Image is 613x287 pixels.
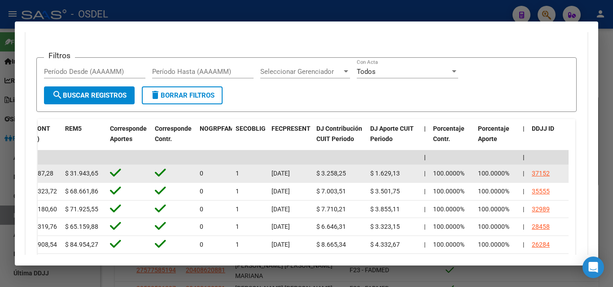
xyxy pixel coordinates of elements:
span: Borrar Filtros [150,91,215,99]
span: FECPRESENT [271,125,311,132]
mat-icon: delete [150,90,161,100]
span: $ 7.003,51 [316,188,346,195]
datatable-header-cell: Porcentaje Aporte [474,119,519,158]
datatable-header-cell: DDJJ ID [528,119,569,158]
span: [DATE] [271,206,290,213]
datatable-header-cell: FECPRESENT [268,119,313,158]
span: $ 3.323,15 [370,223,400,230]
span: 100.0000% [478,170,509,177]
span: | [424,223,425,230]
span: | [523,170,524,177]
span: 100.0000% [433,241,464,248]
span: | [424,241,425,248]
span: [DATE] [271,188,290,195]
span: 100.0000% [478,241,509,248]
span: 0 [200,188,203,195]
span: | [424,206,425,213]
span: $ 169.908,54 [20,241,57,248]
div: 35555 [532,186,550,197]
span: | [424,154,426,161]
span: DDJJ ID [532,125,554,132]
mat-icon: search [52,90,63,100]
datatable-header-cell: REM5 [61,119,106,158]
span: NOGRPFAM [200,125,234,132]
span: DJ Aporte CUIT Periodo [370,125,414,142]
span: | [424,170,425,177]
span: 0 [200,206,203,213]
div: 26284 [532,240,550,250]
span: $ 3.855,11 [370,206,400,213]
span: | [523,241,524,248]
span: Todos [357,68,376,76]
span: $ 84.954,27 [65,241,98,248]
datatable-header-cell: | [519,119,528,158]
span: $ 65.159,88 [65,223,98,230]
span: | [523,223,524,230]
datatable-header-cell: NOGRPFAM [196,119,232,158]
span: | [523,125,525,132]
h3: Filtros [44,51,75,60]
span: 1 [236,206,239,213]
span: Porcentaje Contr. [433,125,464,142]
span: | [424,188,425,195]
datatable-header-cell: | [420,119,429,158]
span: $ 130.319,76 [20,223,57,230]
span: Seleccionar Gerenciador [260,68,342,76]
span: Corresponde Contr. [155,125,192,142]
datatable-header-cell: REMCONT (rem8) [17,119,61,158]
span: | [523,188,524,195]
span: [DATE] [271,170,290,177]
datatable-header-cell: Corresponde Aportes [106,119,151,158]
span: | [424,125,426,132]
button: Buscar Registros [44,86,135,104]
span: Buscar Registros [52,91,127,99]
span: Corresponde Aportes [110,125,147,142]
div: 32989 [532,204,550,214]
span: DJ Contribución CUIT Periodo [316,125,362,142]
span: REM5 [65,125,82,132]
span: $ 7.710,21 [316,206,346,213]
span: 100.0000% [433,188,464,195]
span: [DATE] [271,223,290,230]
span: $ 137.323,72 [20,188,57,195]
datatable-header-cell: Corresponde Contr. [151,119,196,158]
span: 100.0000% [433,206,464,213]
span: 100.0000% [478,223,509,230]
datatable-header-cell: SECOBLIG [232,119,268,158]
span: 1 [236,188,239,195]
span: 0 [200,170,203,177]
span: $ 31.943,65 [65,170,98,177]
span: 1 [236,241,239,248]
span: $ 1.629,13 [370,170,400,177]
span: SECOBLIG [236,125,266,132]
span: $ 6.646,31 [316,223,346,230]
div: Open Intercom Messenger [582,257,604,278]
datatable-header-cell: Porcentaje Contr. [429,119,474,158]
span: $ 3.501,75 [370,188,400,195]
button: Borrar Filtros [142,86,223,104]
span: 100.0000% [478,188,509,195]
span: 0 [200,241,203,248]
span: $ 3.258,25 [316,170,346,177]
span: Porcentaje Aporte [478,125,509,142]
div: 28458 [532,222,550,232]
div: 37152 [532,168,550,179]
span: $ 68.661,86 [65,188,98,195]
span: $ 151.180,60 [20,206,57,213]
span: | [523,154,525,161]
span: 100.0000% [433,170,464,177]
datatable-header-cell: DJ Contribución CUIT Periodo [313,119,367,158]
span: $ 71.925,55 [65,206,98,213]
span: 1 [236,223,239,230]
span: $ 4.332,67 [370,241,400,248]
span: [DATE] [271,241,290,248]
span: 100.0000% [478,206,509,213]
span: 1 [236,170,239,177]
span: 100.0000% [433,223,464,230]
span: $ 8.665,34 [316,241,346,248]
datatable-header-cell: DJ Aporte CUIT Periodo [367,119,420,158]
span: 0 [200,223,203,230]
span: | [523,206,524,213]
